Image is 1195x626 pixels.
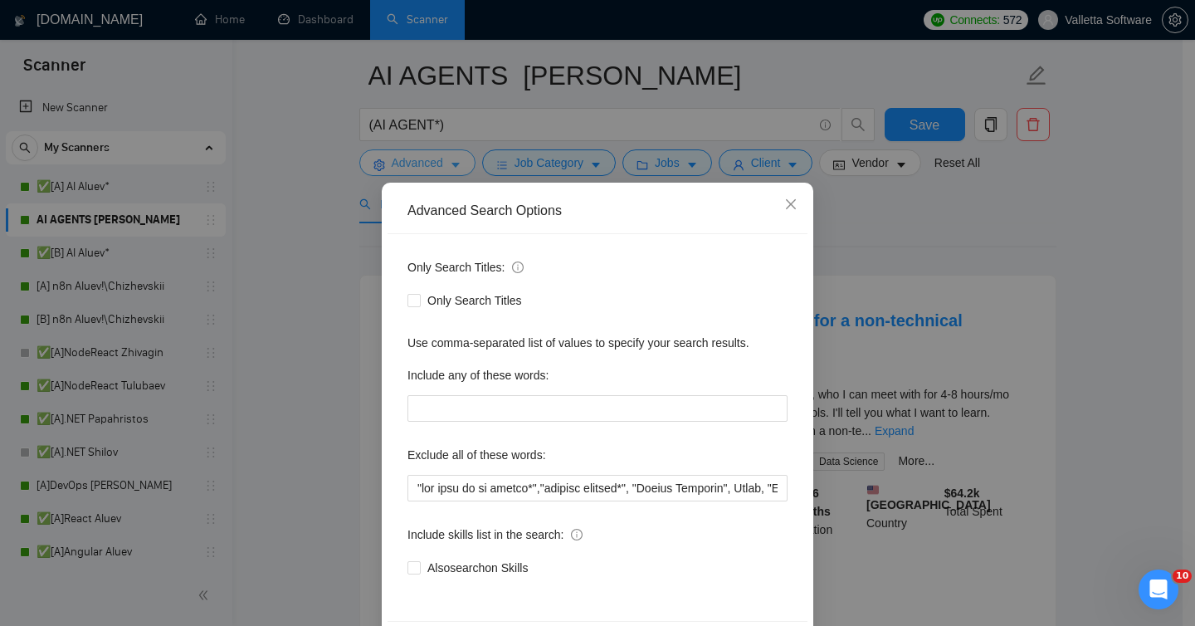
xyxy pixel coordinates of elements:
[1139,570,1178,609] iframe: Intercom live chat
[407,362,549,389] label: Include any of these words:
[407,442,546,468] label: Exclude all of these words:
[784,198,797,211] span: close
[407,526,583,544] span: Include skills list in the search:
[571,529,583,540] span: info-circle
[407,334,788,352] div: Use comma-separated list of values to specify your search results.
[1173,570,1192,583] span: 10
[407,258,524,276] span: Only Search Titles:
[421,559,534,577] span: Also search on Skills
[421,291,529,310] span: Only Search Titles
[407,202,788,220] div: Advanced Search Options
[512,262,524,273] span: info-circle
[768,183,813,227] button: Close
